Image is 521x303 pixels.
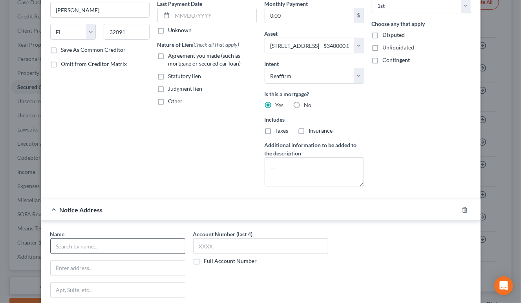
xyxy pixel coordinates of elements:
[265,8,354,23] input: 0.00
[157,40,239,49] label: Nature of Lien
[168,85,203,92] span: Judgment lien
[204,257,257,265] label: Full Account Number
[51,2,149,17] input: Enter city...
[168,52,241,67] span: Agreement you made (such as mortgage or secured car loan)
[304,102,312,108] span: No
[61,46,126,54] label: Save As Common Creditor
[265,30,278,37] span: Asset
[50,238,185,254] input: Search by name...
[354,8,364,23] div: $
[172,8,256,23] input: MM/DD/YYYY
[168,26,192,34] label: Unknown
[494,276,513,295] div: Open Intercom Messenger
[265,115,364,124] label: Includes
[192,41,239,48] span: (Check all that apply)
[193,238,328,254] input: XXXX
[383,31,405,38] span: Disputed
[60,206,103,214] span: Notice Address
[168,73,201,79] span: Statutory lien
[193,230,253,238] label: Account Number (last 4)
[265,60,279,68] label: Intent
[168,98,183,104] span: Other
[276,102,284,108] span: Yes
[50,231,65,237] span: Name
[372,20,471,28] label: Choose any that apply
[51,261,185,276] input: Enter address...
[309,127,333,134] span: Insurance
[265,90,364,98] label: Is this a mortgage?
[51,283,185,298] input: Apt, Suite, etc...
[104,24,150,40] input: Enter zip...
[383,44,415,51] span: Unliquidated
[61,60,127,67] span: Omit from Creditor Matrix
[276,127,289,134] span: Taxes
[383,57,410,63] span: Contingent
[265,141,364,157] label: Additional information to be added to the description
